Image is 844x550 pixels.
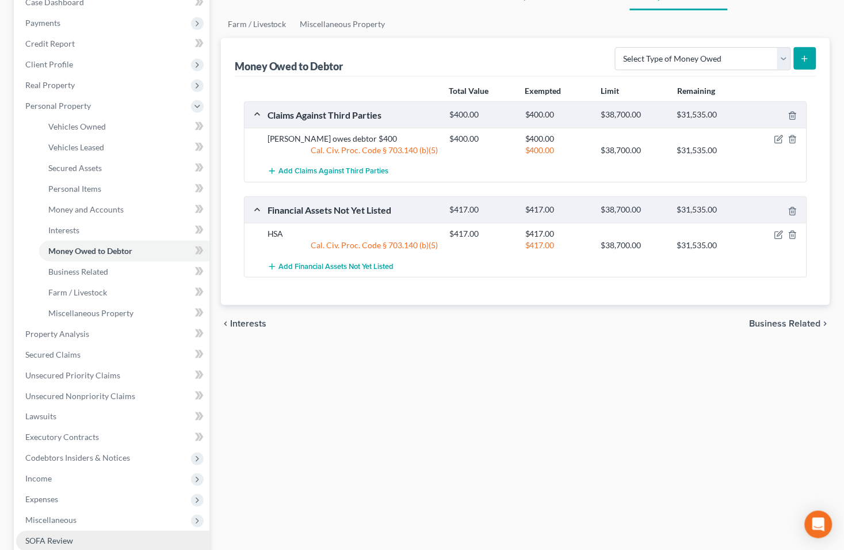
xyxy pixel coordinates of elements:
div: [PERSON_NAME] owes debtor $400 [262,133,444,145]
div: Open Intercom Messenger [805,511,832,538]
span: Farm / Livestock [48,287,107,297]
span: Payments [25,18,60,28]
span: Miscellaneous [25,515,77,525]
div: $400.00 [520,133,595,145]
strong: Limit [601,86,620,96]
strong: Exempted [525,86,562,96]
div: $400.00 [520,145,595,156]
i: chevron_left [221,319,230,328]
div: $31,535.00 [671,204,747,215]
div: Cal. Civ. Proc. Code § 703.140 (b)(5) [262,145,444,156]
strong: Total Value [449,86,489,96]
a: Miscellaneous Property [293,10,392,38]
a: Secured Assets [39,158,209,179]
span: Client Profile [25,59,73,69]
span: Business Related [750,319,821,328]
span: Unsecured Nonpriority Claims [25,391,135,401]
a: Credit Report [16,33,209,54]
span: Miscellaneous Property [48,308,133,318]
span: Lawsuits [25,412,56,422]
i: chevron_right [821,319,830,328]
button: Add Claims Against Third Parties [268,161,389,182]
button: Add Financial Assets Not Yet Listed [268,256,394,277]
a: Executory Contracts [16,427,209,448]
a: Personal Items [39,179,209,199]
div: HSA [262,228,444,240]
span: Money Owed to Debtor [48,246,132,256]
a: Unsecured Priority Claims [16,365,209,386]
div: $400.00 [444,109,520,120]
strong: Remaining [677,86,715,96]
div: $38,700.00 [595,145,671,156]
a: Lawsuits [16,407,209,427]
a: Farm / Livestock [39,282,209,303]
div: $38,700.00 [595,240,671,251]
span: Income [25,474,52,484]
span: Vehicles Owned [48,122,106,131]
div: Claims Against Third Parties [262,109,444,121]
div: $417.00 [520,240,595,251]
span: Codebtors Insiders & Notices [25,453,130,463]
span: Add Financial Assets Not Yet Listed [279,262,394,271]
a: Miscellaneous Property [39,303,209,324]
a: Money and Accounts [39,199,209,220]
div: $31,535.00 [671,109,747,120]
span: Business Related [48,267,108,276]
span: Interests [230,319,266,328]
span: Secured Assets [48,163,102,173]
a: Vehicles Leased [39,137,209,158]
div: $400.00 [444,133,520,145]
span: Personal Items [48,184,101,194]
div: $38,700.00 [595,109,671,120]
div: $417.00 [444,204,520,215]
a: Property Analysis [16,324,209,344]
span: Secured Claims [25,350,81,359]
span: Add Claims Against Third Parties [279,167,389,176]
div: $417.00 [444,228,520,240]
div: $400.00 [520,109,595,120]
div: $31,535.00 [671,240,747,251]
a: Business Related [39,261,209,282]
a: Farm / Livestock [221,10,293,38]
a: Money Owed to Debtor [39,241,209,261]
a: Unsecured Nonpriority Claims [16,386,209,407]
span: Property Analysis [25,329,89,339]
div: Financial Assets Not Yet Listed [262,204,444,216]
span: Vehicles Leased [48,142,104,152]
div: $417.00 [520,228,595,240]
span: Credit Report [25,39,75,48]
div: Cal. Civ. Proc. Code § 703.140 (b)(5) [262,240,444,251]
div: $38,700.00 [595,204,671,215]
span: Interests [48,225,79,235]
button: Business Related chevron_right [750,319,830,328]
div: $417.00 [520,204,595,215]
span: Money and Accounts [48,204,124,214]
span: Expenses [25,495,58,505]
span: Unsecured Priority Claims [25,370,120,380]
a: Vehicles Owned [39,116,209,137]
a: Secured Claims [16,344,209,365]
div: Money Owed to Debtor [235,59,346,73]
span: SOFA Review [25,536,73,546]
div: $31,535.00 [671,145,747,156]
button: chevron_left Interests [221,319,266,328]
a: Interests [39,220,209,241]
span: Personal Property [25,101,91,111]
span: Real Property [25,80,75,90]
span: Executory Contracts [25,433,99,442]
